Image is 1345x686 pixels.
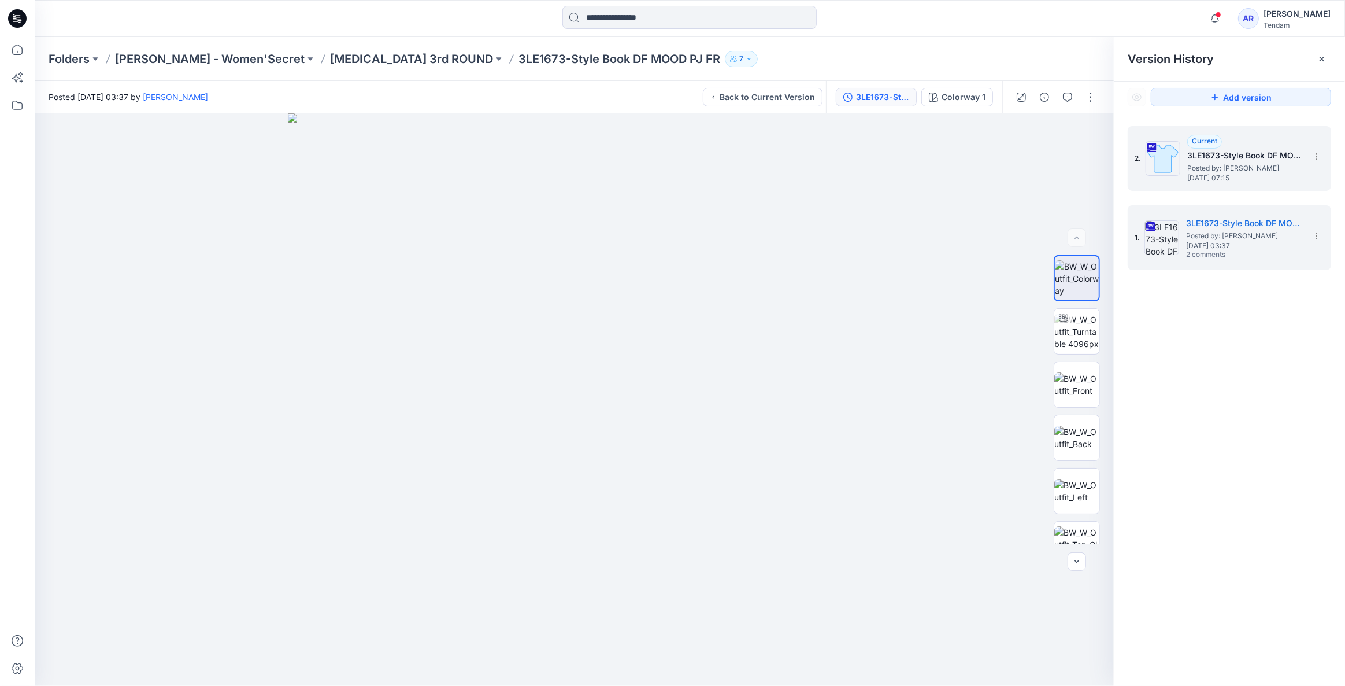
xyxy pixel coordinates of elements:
[143,92,208,102] a: [PERSON_NAME]
[1144,220,1179,255] img: 3LE1673-Style Book DF MOOD PJ FR
[1192,137,1217,145] span: Current
[115,51,305,67] a: [PERSON_NAME] - Women'Secret
[1187,149,1303,163] h5: 3LE1673-Style Book DF MOOD PJ FR
[49,51,90,67] a: Folders
[1055,260,1099,297] img: BW_W_Outfit_Colorway
[1186,230,1302,242] span: Posted by: Azizur Rahman Tipu
[1151,88,1331,106] button: Add version
[1135,233,1140,243] span: 1.
[1187,174,1303,182] span: [DATE] 07:15
[1187,163,1303,174] span: Posted by: Azizur Rahman Tipu
[739,53,743,65] p: 7
[1186,250,1267,260] span: 2 comments
[1264,21,1331,29] div: Tendam
[921,88,993,106] button: Colorway 1
[1264,7,1331,21] div: [PERSON_NAME]
[1054,479,1099,503] img: BW_W_Outfit_Left
[1054,526,1099,563] img: BW_W_Outfit_Top_CloseUp
[1238,8,1259,29] div: AR
[942,91,985,104] div: Colorway 1
[288,113,860,686] img: eyJhbGciOiJIUzI1NiIsImtpZCI6IjAiLCJzbHQiOiJzZXMiLCJ0eXAiOiJKV1QifQ.eyJkYXRhIjp7InR5cGUiOiJzdG9yYW...
[1054,314,1099,350] img: BW_W_Outfit_Turntable 4096px
[725,51,758,67] button: 7
[1054,372,1099,397] img: BW_W_Outfit_Front
[836,88,917,106] button: 3LE1673-Style Book DF MOOD PJ FR
[1128,52,1214,66] span: Version History
[1054,426,1099,450] img: BW_W_Outfit_Back
[1186,216,1302,230] h5: 3LE1673-Style Book DF MOOD PJ FR
[856,91,909,104] div: 3LE1673-Style Book DF MOOD PJ FR
[1128,88,1146,106] button: Show Hidden Versions
[1186,242,1302,250] span: [DATE] 03:37
[49,91,208,103] span: Posted [DATE] 03:37 by
[1317,54,1327,64] button: Close
[330,51,493,67] a: [MEDICAL_DATA] 3rd ROUND
[1146,141,1180,176] img: 3LE1673-Style Book DF MOOD PJ FR
[518,51,720,67] p: 3LE1673-Style Book DF MOOD PJ FR
[1035,88,1054,106] button: Details
[703,88,822,106] button: Back to Current Version
[1135,153,1141,164] span: 2.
